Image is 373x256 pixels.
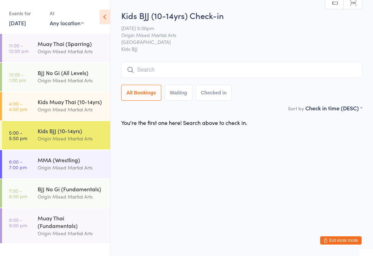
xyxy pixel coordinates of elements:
div: Origin Mixed Martial Arts [38,229,104,237]
div: Origin Mixed Martial Arts [38,76,104,84]
time: 8:00 - 9:00 pm [9,217,27,228]
div: Events for [9,8,43,19]
div: Origin Mixed Martial Arts [38,47,104,55]
a: 4:00 -4:50 pmKids Muay Thai (10-14yrs)Origin Mixed Martial Arts [2,92,110,120]
span: [GEOGRAPHIC_DATA] [121,38,352,45]
a: 8:00 -9:00 pmMuay Thai (Fundamentals)Origin Mixed Martial Arts [2,208,110,243]
div: MMA (Wrestling) [38,156,104,164]
div: Muay Thai (Sparring) [38,40,104,47]
div: Origin Mixed Martial Arts [38,193,104,201]
div: Any location [50,19,84,27]
div: Origin Mixed Martial Arts [38,164,104,172]
time: 4:00 - 4:50 pm [9,101,27,112]
div: At [50,8,84,19]
h2: Kids BJJ (10-14yrs) Check-in [121,10,362,21]
a: 5:00 -5:50 pmKids BJJ (10-14yrs)Origin Mixed Martial Arts [2,121,110,149]
div: Origin Mixed Martial Arts [38,135,104,143]
div: BJJ No Gi (Fundamentals) [38,185,104,193]
a: [DATE] [9,19,26,27]
time: 6:00 - 7:00 pm [9,159,27,170]
div: Kids BJJ (10-14yrs) [38,127,104,135]
button: Waiting [165,85,192,101]
div: Muay Thai (Fundamentals) [38,214,104,229]
a: 7:00 -8:00 pmBJJ No Gi (Fundamentals)Origin Mixed Martial Arts [2,179,110,208]
span: [DATE] 5:00pm [121,25,352,31]
button: Checked in [196,85,232,101]
time: 12:00 - 1:00 pm [9,72,26,83]
a: 6:00 -7:00 pmMMA (Wrestling)Origin Mixed Martial Arts [2,150,110,179]
a: 11:00 -12:00 pmMuay Thai (Sparring)Origin Mixed Martial Arts [2,34,110,62]
time: 7:00 - 8:00 pm [9,188,27,199]
div: Kids Muay Thai (10-14yrs) [38,98,104,106]
div: You're the first one here! Search above to check in. [121,119,247,126]
span: Kids BJJ [121,45,362,52]
time: 11:00 - 12:00 pm [9,43,29,54]
div: BJJ No Gi (All Levels) [38,69,104,76]
label: Sort by [288,105,304,112]
span: Origin Mixed Martial Arts [121,31,352,38]
time: 5:00 - 5:50 pm [9,130,27,141]
div: Origin Mixed Martial Arts [38,106,104,113]
button: Exit kiosk mode [320,236,362,245]
button: All Bookings [121,85,161,101]
a: 12:00 -1:00 pmBJJ No Gi (All Levels)Origin Mixed Martial Arts [2,63,110,91]
div: Check in time (DESC) [305,104,362,112]
input: Search [121,62,362,78]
